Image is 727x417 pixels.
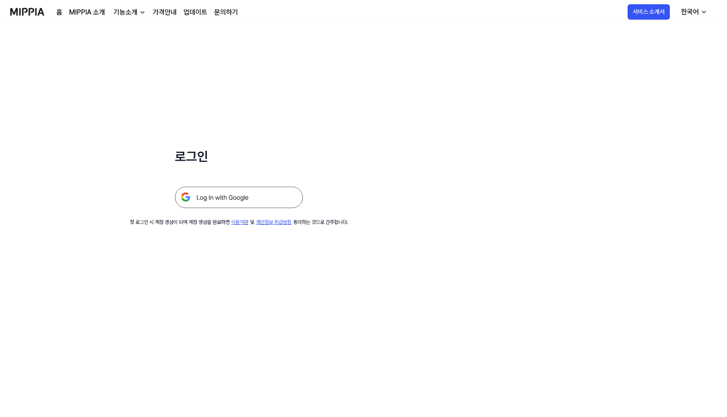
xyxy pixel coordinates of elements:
[628,4,670,20] button: 서비스 소개서
[130,218,348,226] div: 첫 로그인 시 계정 생성이 되며 계정 생성을 완료하면 및 동의하는 것으로 간주합니다.
[256,219,291,225] a: 개인정보 취급방침
[56,7,62,18] a: 홈
[674,3,712,21] button: 한국어
[214,7,238,18] a: 문의하기
[139,9,146,16] img: down
[112,7,139,18] div: 기능소개
[153,7,177,18] a: 가격안내
[175,187,303,208] img: 구글 로그인 버튼
[175,147,303,166] h1: 로그인
[183,7,207,18] a: 업데이트
[679,7,701,17] div: 한국어
[112,7,146,18] button: 기능소개
[231,219,248,225] a: 이용약관
[69,7,105,18] a: MIPPIA 소개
